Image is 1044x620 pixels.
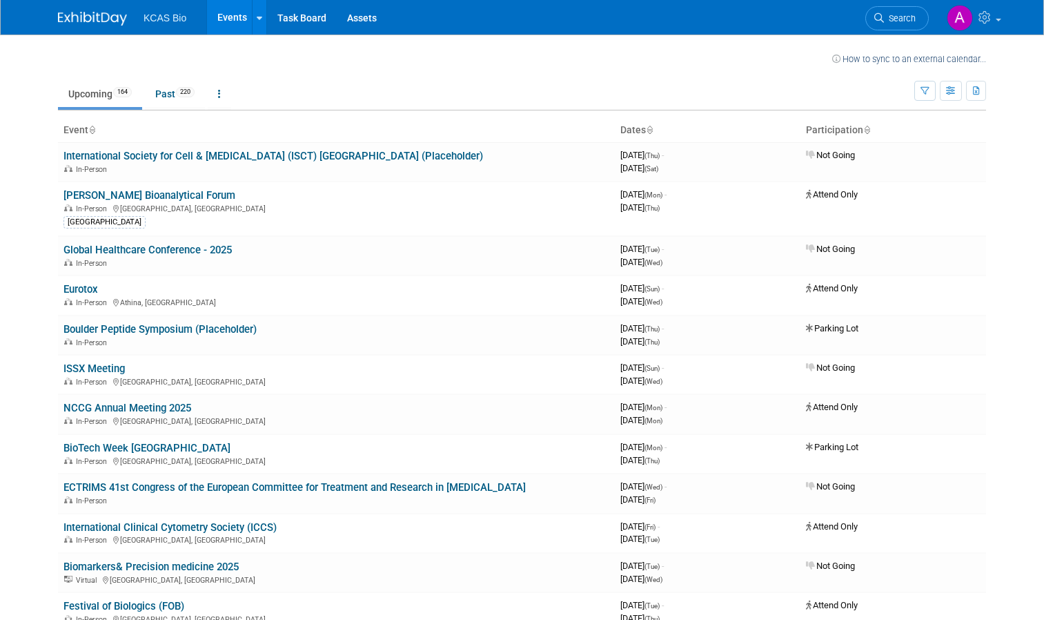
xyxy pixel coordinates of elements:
[76,536,111,545] span: In-Person
[662,244,664,254] span: -
[63,402,191,414] a: NCCG Annual Meeting 2025
[64,298,72,305] img: In-Person Event
[644,152,660,159] span: (Thu)
[662,362,664,373] span: -
[88,124,95,135] a: Sort by Event Name
[865,6,929,30] a: Search
[664,189,667,200] span: -
[63,534,609,545] div: [GEOGRAPHIC_DATA], [GEOGRAPHIC_DATA]
[63,202,609,213] div: [GEOGRAPHIC_DATA], [GEOGRAPHIC_DATA]
[644,602,660,610] span: (Tue)
[806,244,855,254] span: Not Going
[64,165,72,172] img: In-Person Event
[620,283,664,293] span: [DATE]
[63,244,232,256] a: Global Healthcare Conference - 2025
[662,283,664,293] span: -
[620,189,667,200] span: [DATE]
[664,442,667,452] span: -
[806,442,858,452] span: Parking Lot
[620,534,660,544] span: [DATE]
[58,81,142,107] a: Upcoming164
[620,336,660,347] span: [DATE]
[620,402,667,412] span: [DATE]
[620,362,664,373] span: [DATE]
[644,536,660,543] span: (Tue)
[615,119,800,142] th: Dates
[620,481,667,492] span: [DATE]
[620,202,660,213] span: [DATE]
[64,417,72,424] img: In-Person Event
[620,600,664,610] span: [DATE]
[63,455,609,466] div: [GEOGRAPHIC_DATA], [GEOGRAPHIC_DATA]
[644,404,662,411] span: (Mon)
[662,561,664,571] span: -
[863,124,870,135] a: Sort by Participation Type
[646,124,653,135] a: Sort by Start Date
[806,561,855,571] span: Not Going
[63,296,609,307] div: Athina, [GEOGRAPHIC_DATA]
[63,150,483,162] a: International Society for Cell & [MEDICAL_DATA] (ISCT) [GEOGRAPHIC_DATA] (Placeholder)
[76,204,111,213] span: In-Person
[644,496,656,504] span: (Fri)
[806,150,855,160] span: Not Going
[76,298,111,307] span: In-Person
[620,244,664,254] span: [DATE]
[806,283,858,293] span: Attend Only
[662,323,664,333] span: -
[63,561,239,573] a: Biomarkers& Precision medicine 2025
[662,150,664,160] span: -
[644,523,656,531] span: (Fri)
[662,600,664,610] span: -
[64,378,72,385] img: In-Person Event
[644,576,662,583] span: (Wed)
[145,81,205,107] a: Past220
[644,204,660,212] span: (Thu)
[76,496,111,505] span: In-Person
[644,417,662,425] span: (Mon)
[58,119,615,142] th: Event
[63,415,609,426] div: [GEOGRAPHIC_DATA], [GEOGRAPHIC_DATA]
[63,481,526,494] a: ECTRIMS 41st Congress of the European Committee for Treatment and Research in [MEDICAL_DATA]
[620,296,662,307] span: [DATE]
[832,54,986,64] a: How to sync to an external calendar...
[176,87,195,97] span: 220
[806,600,858,610] span: Attend Only
[644,483,662,491] span: (Wed)
[63,442,230,454] a: BioTech Week [GEOGRAPHIC_DATA]
[644,365,660,372] span: (Sun)
[620,494,656,505] span: [DATE]
[620,561,664,571] span: [DATE]
[64,338,72,345] img: In-Person Event
[620,521,660,532] span: [DATE]
[144,12,186,23] span: KCAS Bio
[620,442,667,452] span: [DATE]
[620,323,664,333] span: [DATE]
[806,362,855,373] span: Not Going
[644,285,660,293] span: (Sun)
[644,563,660,570] span: (Tue)
[644,246,660,253] span: (Tue)
[64,204,72,211] img: In-Person Event
[644,325,660,333] span: (Thu)
[113,87,132,97] span: 164
[63,323,257,336] a: Boulder Peptide Symposium (Placeholder)
[644,259,662,267] span: (Wed)
[64,457,72,464] img: In-Person Event
[58,12,127,26] img: ExhibitDay
[620,415,662,425] span: [DATE]
[806,189,858,200] span: Attend Only
[620,163,658,173] span: [DATE]
[76,338,111,347] span: In-Person
[64,259,72,266] img: In-Person Event
[658,521,660,532] span: -
[76,378,111,387] span: In-Person
[806,481,855,492] span: Not Going
[76,165,111,174] span: In-Person
[644,298,662,306] span: (Wed)
[806,402,858,412] span: Attend Only
[63,283,98,296] a: Eurotox
[664,481,667,492] span: -
[884,13,916,23] span: Search
[664,402,667,412] span: -
[806,521,858,532] span: Attend Only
